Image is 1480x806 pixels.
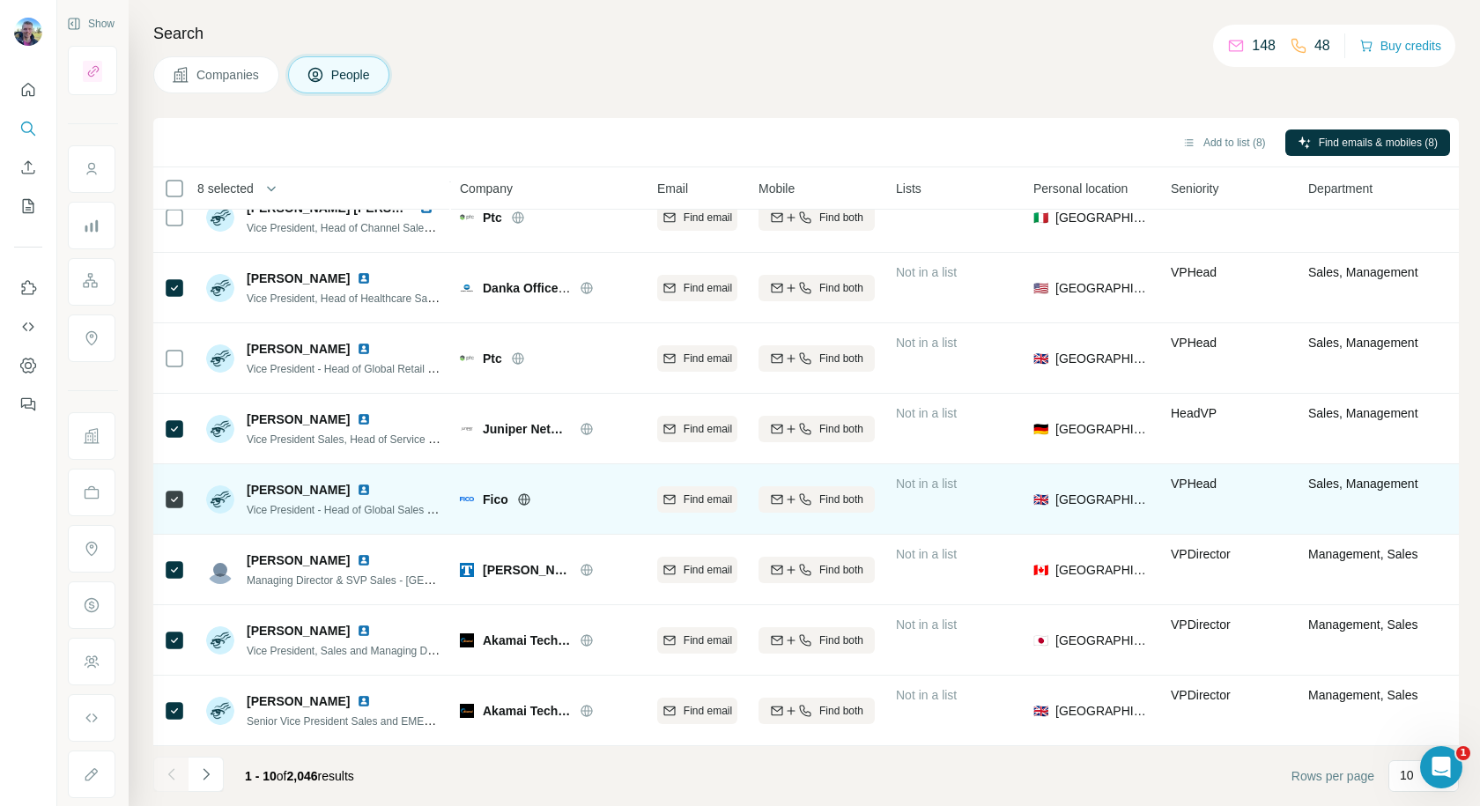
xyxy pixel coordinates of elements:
[206,485,234,514] img: Avatar
[460,355,474,361] img: Logo of Ptc
[819,492,863,507] span: Find both
[247,692,350,710] span: [PERSON_NAME]
[657,698,737,724] button: Find email
[14,74,42,106] button: Quick start
[1308,180,1373,197] span: Department
[684,351,732,366] span: Find email
[657,275,737,301] button: Find email
[684,210,732,226] span: Find email
[1319,135,1438,151] span: Find emails & mobiles (8)
[1171,477,1217,491] span: VP Head
[357,271,371,285] img: LinkedIn logo
[55,11,127,37] button: Show
[14,388,42,420] button: Feedback
[483,561,571,579] span: [PERSON_NAME]
[14,311,42,343] button: Use Surfe API
[206,203,234,232] img: Avatar
[460,214,474,220] img: Logo of Ptc
[14,272,42,304] button: Use Surfe on LinkedIn
[206,344,234,373] img: Avatar
[14,350,42,381] button: Dashboard
[896,336,957,350] span: Not in a list
[1055,632,1150,649] span: [GEOGRAPHIC_DATA]
[684,632,732,648] span: Find email
[896,477,957,491] span: Not in a list
[247,201,457,215] span: [PERSON_NAME] [PERSON_NAME]
[1359,33,1441,58] button: Buy credits
[247,714,633,728] span: Senior Vice President Sales and EMEA Managing Director at Akamai Technologies
[819,703,863,719] span: Find both
[483,702,571,720] span: Akamai Technologies
[14,190,42,222] button: My lists
[206,274,234,302] img: Avatar
[1171,688,1231,702] span: VP Director
[657,557,737,583] button: Find email
[758,486,875,513] button: Find both
[1171,406,1217,420] span: Head VP
[657,627,737,654] button: Find email
[357,342,371,356] img: LinkedIn logo
[14,18,42,46] img: Avatar
[460,633,474,647] img: Logo of Akamai Technologies
[1033,420,1048,438] span: 🇩🇪
[758,180,795,197] span: Mobile
[657,416,737,442] button: Find email
[1308,688,1418,702] span: Management, Sales
[819,280,863,296] span: Find both
[1285,129,1450,156] button: Find emails & mobiles (8)
[1420,746,1462,788] iframe: Intercom live chat
[819,421,863,437] span: Find both
[1291,767,1374,785] span: Rows per page
[1400,766,1414,784] p: 10
[657,180,688,197] span: Email
[357,483,371,497] img: LinkedIn logo
[460,281,474,295] img: Logo of Danka Office Imaging Co.
[206,415,234,443] img: Avatar
[1033,279,1048,297] span: 🇺🇸
[287,769,318,783] span: 2,046
[206,626,234,654] img: Avatar
[247,432,632,446] span: Vice President Sales, Head of Service Provider [GEOGRAPHIC_DATA] and CALA
[357,412,371,426] img: LinkedIn logo
[1252,35,1276,56] p: 148
[460,422,474,436] img: Logo of Juniper Networks
[684,280,732,296] span: Find email
[483,209,502,226] span: Ptc
[758,345,875,372] button: Find both
[684,703,732,719] span: Find email
[1055,491,1150,508] span: [GEOGRAPHIC_DATA]
[758,275,875,301] button: Find both
[819,632,863,648] span: Find both
[460,704,474,718] img: Logo of Akamai Technologies
[657,204,737,231] button: Find email
[247,573,515,587] span: Managing Director & SVP Sales - [GEOGRAPHIC_DATA]
[819,210,863,226] span: Find both
[1033,561,1048,579] span: 🇨🇦
[1308,336,1418,350] span: Sales, Management
[206,697,234,725] img: Avatar
[247,481,350,499] span: [PERSON_NAME]
[1033,702,1048,720] span: 🇬🇧
[483,632,571,649] span: Akamai Technologies
[1055,279,1150,297] span: [GEOGRAPHIC_DATA]
[247,291,441,305] span: Vice President, Head of Healthcare Sales
[657,486,737,513] button: Find email
[819,562,863,578] span: Find both
[247,361,485,375] span: Vice President - Head of Global Retail Sales - PTC
[1308,406,1418,420] span: Sales, Management
[1170,129,1278,156] button: Add to list (8)
[196,66,261,84] span: Companies
[758,204,875,231] button: Find both
[189,757,224,792] button: Navigate to next page
[758,698,875,724] button: Find both
[819,351,863,366] span: Find both
[247,410,350,428] span: [PERSON_NAME]
[1171,336,1217,350] span: VP Head
[758,557,875,583] button: Find both
[1171,180,1218,197] span: Seniority
[1055,561,1150,579] span: [GEOGRAPHIC_DATA]
[896,688,957,702] span: Not in a list
[1171,547,1231,561] span: VP Director
[247,340,350,358] span: [PERSON_NAME]
[1033,632,1048,649] span: 🇯🇵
